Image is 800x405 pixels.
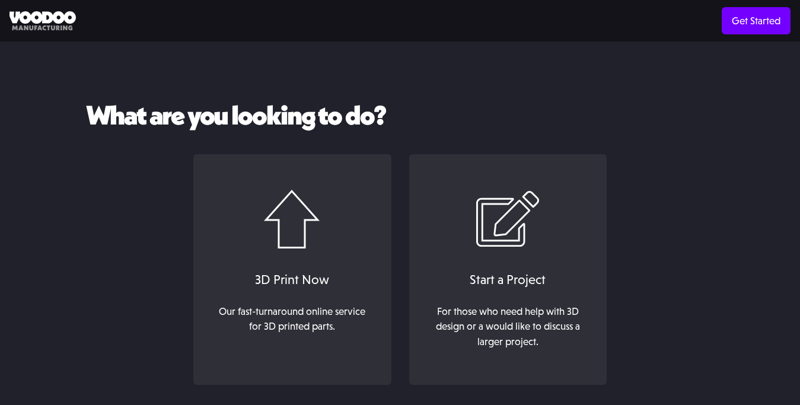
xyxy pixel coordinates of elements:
div: 3D Print Now [205,270,379,289]
h2: What are you looking to do? [86,101,715,130]
a: Start a ProjectFor those who need help with 3D design or a would like to discuss a larger project. [409,154,607,385]
img: Voodoo Manufacturing logo [9,11,76,31]
div: Start a Project [421,270,595,289]
a: 3D Print NowOur fast-turnaround online service for 3D printed parts.‍ [193,154,391,385]
div: Our fast-turnaround online service for 3D printed parts. ‍ [212,304,372,350]
a: Get Started [722,7,791,34]
div: For those who need help with 3D design or a would like to discuss a larger project. [428,304,588,350]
